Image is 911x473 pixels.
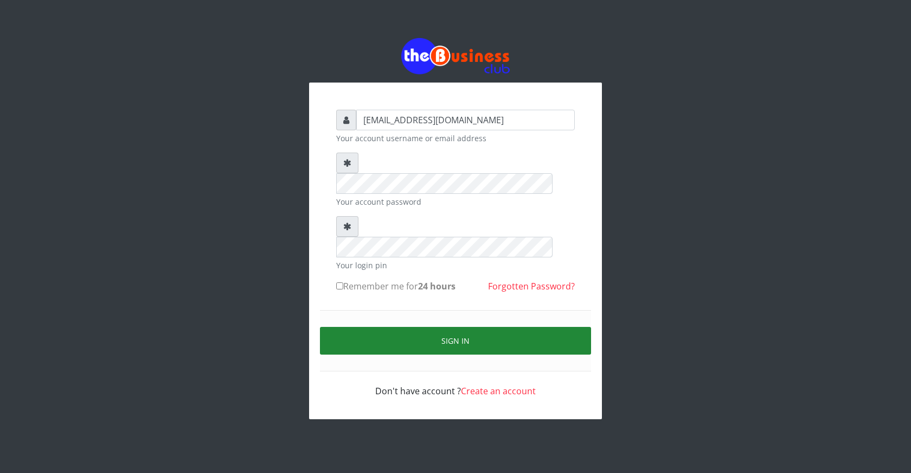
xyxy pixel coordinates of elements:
[336,260,575,271] small: Your login pin
[336,133,575,144] small: Your account username or email address
[461,385,536,397] a: Create an account
[418,280,455,292] b: 24 hours
[320,327,591,355] button: Sign in
[336,371,575,398] div: Don't have account ?
[488,280,575,292] a: Forgotten Password?
[336,282,343,289] input: Remember me for24 hours
[356,110,575,130] input: Username or email address
[336,280,455,293] label: Remember me for
[336,196,575,207] small: Your account password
